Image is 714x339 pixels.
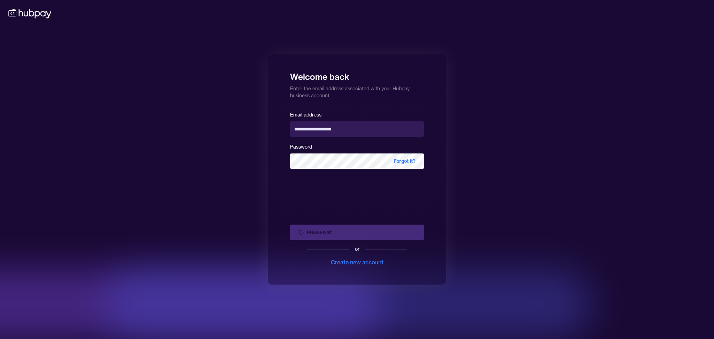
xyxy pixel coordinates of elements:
[290,144,312,150] label: Password
[331,258,383,266] div: Create new account
[385,153,424,169] span: Forgot it?
[355,246,359,253] div: or
[290,67,424,82] h1: Welcome back
[290,112,321,118] label: Email address
[290,82,424,99] p: Enter the email address associated with your Hubpay business account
